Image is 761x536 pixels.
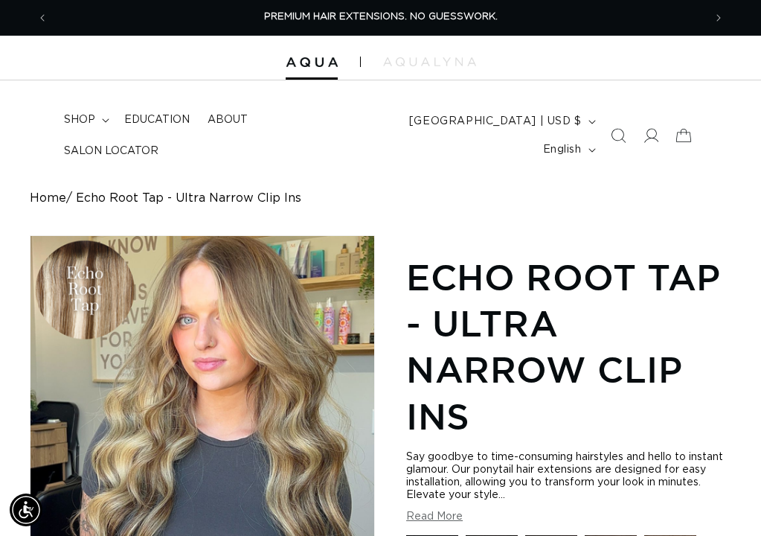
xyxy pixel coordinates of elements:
[383,57,476,66] img: aqualyna.com
[264,12,498,22] span: PREMIUM HAIR EXTENSIONS. NO GUESSWORK.
[602,119,635,152] summary: Search
[30,191,66,205] a: Home
[406,511,463,523] button: Read More
[10,494,42,526] div: Accessibility Menu
[64,113,95,127] span: shop
[702,4,735,32] button: Next announcement
[76,191,301,205] span: Echo Root Tap - Ultra Narrow Clip Ins
[534,135,602,164] button: English
[115,104,199,135] a: Education
[64,144,158,158] span: Salon Locator
[543,142,582,158] span: English
[199,104,257,135] a: About
[400,107,602,135] button: [GEOGRAPHIC_DATA] | USD $
[687,465,761,536] iframe: Chat Widget
[409,114,582,130] span: [GEOGRAPHIC_DATA] | USD $
[55,104,115,135] summary: shop
[286,57,338,68] img: Aqua Hair Extensions
[406,254,731,440] h1: Echo Root Tap - Ultra Narrow Clip Ins
[406,451,731,502] div: Say goodbye to time-consuming hairstyles and hello to instant glamour. Our ponytail hair extensio...
[30,191,731,205] nav: breadcrumbs
[124,113,190,127] span: Education
[55,135,167,167] a: Salon Locator
[208,113,248,127] span: About
[26,4,59,32] button: Previous announcement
